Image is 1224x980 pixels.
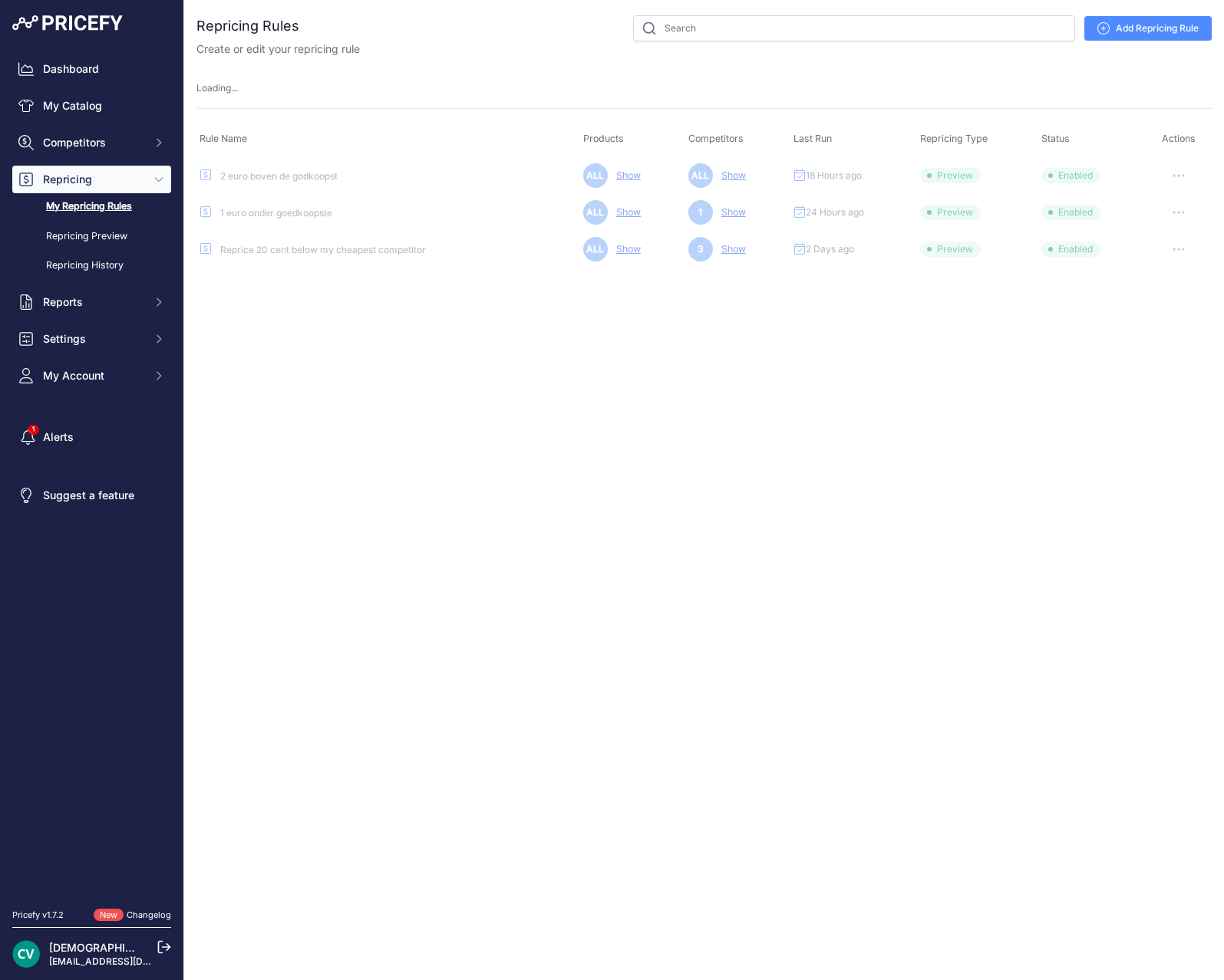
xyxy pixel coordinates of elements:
a: [DEMOGRAPHIC_DATA][PERSON_NAME] der ree [DEMOGRAPHIC_DATA] [49,941,417,954]
span: Competitors [43,135,144,150]
span: Enabled [1041,168,1100,183]
span: ALL [583,200,608,225]
a: Show [610,243,641,255]
a: Alerts [12,423,171,451]
span: 24 Hours ago [806,206,864,219]
span: ... [231,82,238,94]
button: Competitors [12,129,171,156]
span: ALL [583,237,608,261]
a: Repricing Preview [12,223,171,250]
a: Show [715,206,746,218]
span: Last Run [793,133,832,144]
button: Settings [12,325,171,353]
span: New [94,909,124,922]
span: Preview [920,242,981,257]
div: Pricefy v1.7.2 [12,909,64,922]
span: Actions [1162,133,1196,144]
span: 18 Hours ago [806,169,862,182]
a: Show [715,243,746,255]
a: My Catalog [12,92,171,120]
span: Settings [43,331,144,347]
a: Show [715,169,746,181]
a: 2 euro boven de godkoopst [220,170,338,182]
span: Loading [196,82,238,94]
a: Reprice 20 cent below my cheapest competitor [220,244,426,255]
span: Rule Name [200,133,247,144]
span: Preview [920,205,981,220]
a: Changelog [127,909,171,920]
span: Reports [43,294,144,310]
p: Create or edit your repricing rule [196,41,360,57]
a: 1 euro onder goedkoopste [220,207,332,219]
span: Status [1041,133,1070,144]
input: Search [633,15,1075,41]
button: Repricing [12,166,171,193]
img: Pricefy Logo [12,15,123,31]
span: ALL [688,163,713,188]
span: Enabled [1041,242,1100,257]
span: Products [583,133,624,144]
nav: Sidebar [12,55,171,890]
a: Add Repricing Rule [1084,16,1212,41]
h2: Repricing Rules [196,15,299,37]
span: Competitors [688,133,744,144]
a: Dashboard [12,55,171,83]
button: Reports [12,288,171,316]
span: Repricing [43,172,144,187]
button: My Account [12,362,171,390]
a: Repricing History [12,252,171,279]
span: Enabled [1041,205,1100,220]
a: Show [610,206,641,218]
span: Preview [920,168,981,183]
a: My Repricing Rules [12,193,171,220]
span: 3 [688,237,713,261]
span: Repricing Type [920,133,988,144]
a: Suggest a feature [12,482,171,509]
span: 1 [688,200,713,225]
span: ALL [583,163,608,188]
span: 2 Days ago [806,243,854,255]
span: My Account [43,368,144,383]
a: [EMAIL_ADDRESS][DOMAIN_NAME] [49,955,209,967]
a: Show [610,169,641,181]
